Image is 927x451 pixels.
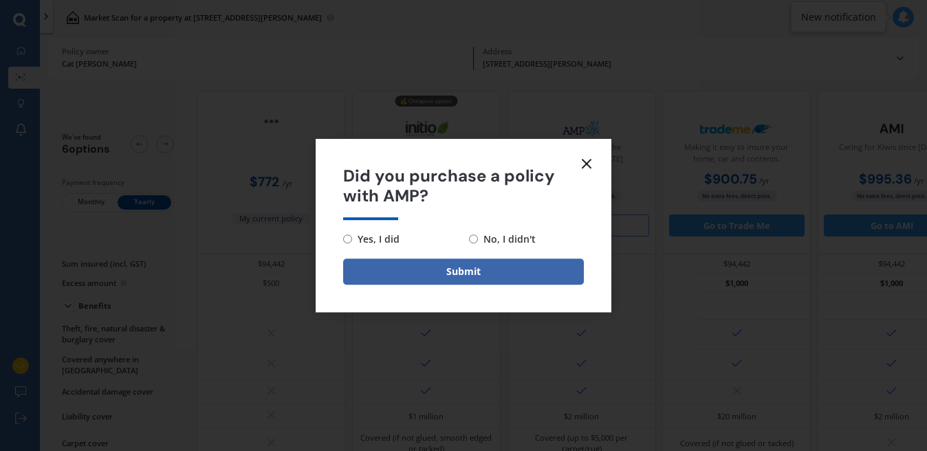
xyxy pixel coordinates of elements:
[469,234,478,243] input: No, I didn't
[343,166,584,206] span: Did you purchase a policy with AMP?
[343,234,352,243] input: Yes, I did
[478,231,536,247] span: No, I didn't
[343,258,584,285] button: Submit
[352,231,400,247] span: Yes, I did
